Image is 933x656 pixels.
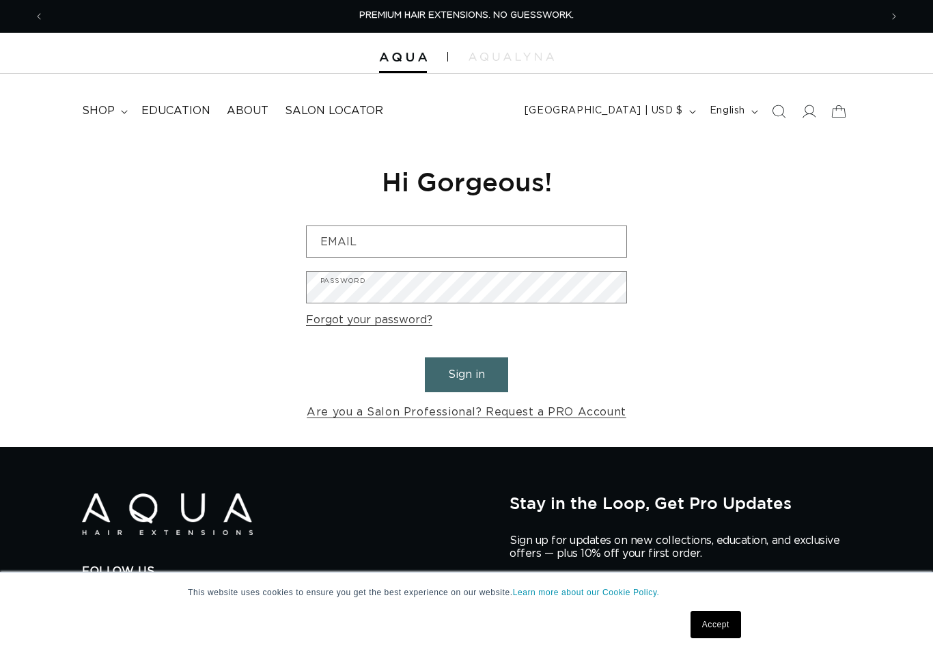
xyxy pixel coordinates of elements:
[82,564,489,579] h2: Follow Us
[510,493,851,512] h2: Stay in the Loop, Get Pro Updates
[188,586,745,599] p: This website uses cookies to ensure you get the best experience on our website.
[306,310,432,330] a: Forgot your password?
[82,493,253,535] img: Aqua Hair Extensions
[516,98,701,124] button: [GEOGRAPHIC_DATA] | USD $
[285,104,383,118] span: Salon Locator
[879,3,909,29] button: Next announcement
[691,611,741,638] a: Accept
[277,96,391,126] a: Salon Locator
[710,104,745,118] span: English
[513,588,660,597] a: Learn more about our Cookie Policy.
[865,590,933,656] iframe: Chat Widget
[510,534,851,560] p: Sign up for updates on new collections, education, and exclusive offers — plus 10% off your first...
[227,104,268,118] span: About
[379,53,427,62] img: Aqua Hair Extensions
[525,104,683,118] span: [GEOGRAPHIC_DATA] | USD $
[82,104,115,118] span: shop
[141,104,210,118] span: Education
[764,96,794,126] summary: Search
[219,96,277,126] a: About
[24,3,54,29] button: Previous announcement
[133,96,219,126] a: Education
[425,357,508,392] button: Sign in
[74,96,133,126] summary: shop
[306,165,627,198] h1: Hi Gorgeous!
[469,53,554,61] img: aqualyna.com
[359,11,574,20] span: PREMIUM HAIR EXTENSIONS. NO GUESSWORK.
[307,226,626,257] input: Email
[701,98,764,124] button: English
[307,402,626,422] a: Are you a Salon Professional? Request a PRO Account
